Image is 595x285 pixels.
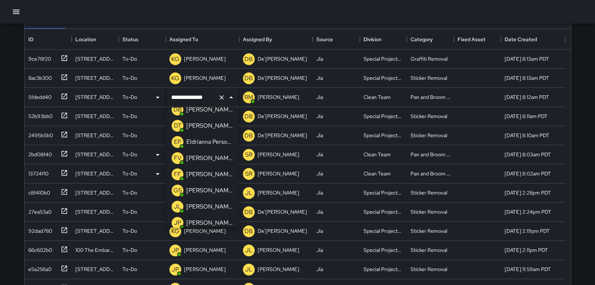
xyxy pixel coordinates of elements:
[122,29,139,50] div: Status
[244,131,253,140] p: DB
[316,227,323,235] div: Jia
[174,121,182,130] p: DT
[174,202,181,211] p: JL
[363,55,403,63] div: Special Projects Team
[316,29,333,50] div: Source
[25,167,49,177] div: 13724f10
[186,202,233,211] p: [PERSON_NAME]
[25,224,52,235] div: 92dad780
[363,266,403,273] div: Special Projects Team
[25,71,52,82] div: 8ac3b300
[363,93,391,101] div: Clean Team
[186,154,233,163] p: [PERSON_NAME]
[75,246,115,254] div: 100 The Embarcadero
[186,186,233,195] p: [PERSON_NAME]
[184,246,226,254] p: [PERSON_NAME]
[411,227,447,235] div: Sticker Removal
[313,29,360,50] div: Source
[186,218,233,227] p: [PERSON_NAME]
[501,29,565,50] div: Date Created
[171,227,179,236] p: KG
[245,265,252,274] p: JL
[360,29,407,50] div: Division
[363,29,381,50] div: Division
[25,205,51,215] div: 27ea53a0
[75,113,115,120] div: 53 Sutter Street
[186,121,233,130] p: [PERSON_NAME]
[505,55,549,63] div: 9/3/2025, 8:13am PDT
[363,132,403,139] div: Special Projects Team
[75,227,115,235] div: 201 Steuart Street
[25,52,51,63] div: 9ce78f20
[505,74,549,82] div: 9/3/2025, 8:13am PDT
[172,246,179,255] p: JP
[411,113,447,120] div: Sticker Removal
[245,170,252,178] p: SR
[244,112,253,121] p: DB
[411,74,447,82] div: Sticker Removal
[172,265,179,274] p: JP
[122,93,137,101] p: To-Do
[174,154,182,163] p: FV
[454,29,501,50] div: Fixed Asset
[75,93,115,101] div: 53 Sutter Street
[363,227,403,235] div: Special Projects Team
[316,55,323,63] div: Jia
[122,170,137,177] p: To-Do
[505,266,551,273] div: 9/2/2025, 11:59am PDT
[411,246,447,254] div: Sticker Removal
[25,90,51,101] div: 5fdedd40
[407,29,454,50] div: Category
[363,151,391,158] div: Clean Team
[363,74,403,82] div: Special Projects Team
[505,93,549,101] div: 9/3/2025, 8:12am PDT
[174,170,181,179] p: FF
[411,151,450,158] div: Pan and Broom Block Faces
[119,29,166,50] div: Status
[122,55,137,63] p: To-Do
[25,110,53,120] div: 52b93bb0
[244,208,253,217] p: DB
[244,227,253,236] p: DB
[505,132,549,139] div: 9/3/2025, 8:10am PDT
[258,113,307,120] p: De'[PERSON_NAME]
[505,29,537,50] div: Date Created
[245,150,252,159] p: SR
[258,132,307,139] p: De'[PERSON_NAME]
[258,55,307,63] p: De'[PERSON_NAME]
[122,208,137,215] p: To-Do
[75,55,115,63] div: 155 Montgomery Street
[122,266,137,273] p: To-Do
[244,74,253,83] p: DB
[316,189,323,196] div: Jia
[75,189,115,196] div: 83 Mission Street
[122,132,137,139] p: To-Do
[171,74,179,83] p: KG
[239,29,313,50] div: Assigned By
[363,170,391,177] div: Clean Team
[75,170,115,177] div: 124 Spear Street
[75,29,96,50] div: Location
[505,208,551,215] div: 9/2/2025, 2:24pm PDT
[122,151,137,158] p: To-Do
[411,208,447,215] div: Sticker Removal
[216,92,227,103] button: Clear
[505,246,548,254] div: 9/2/2025, 2:11pm PDT
[25,186,50,196] div: c8f410b0
[411,55,448,63] div: Graffiti Removal
[411,189,447,196] div: Sticker Removal
[25,129,53,139] div: 2495b5b0
[458,29,485,50] div: Fixed Asset
[363,246,403,254] div: Special Projects Team
[75,151,115,158] div: 190 Spear Street
[258,170,299,177] p: [PERSON_NAME]
[174,138,181,146] p: EP
[174,218,181,227] p: JP
[75,266,115,273] div: 101 Market Street
[316,170,323,177] div: Jia
[316,208,323,215] div: Jia
[244,93,253,102] p: RM
[122,246,137,254] p: To-Do
[505,113,548,120] div: 9/3/2025, 8:11am PDT
[258,151,299,158] p: [PERSON_NAME]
